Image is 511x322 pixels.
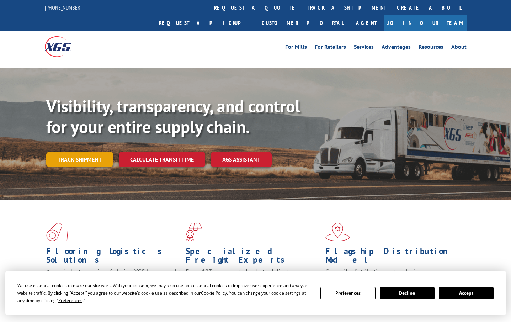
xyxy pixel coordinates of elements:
[382,44,411,52] a: Advantages
[439,287,494,299] button: Accept
[315,44,346,52] a: For Retailers
[451,44,467,52] a: About
[349,15,384,31] a: Agent
[211,152,272,167] a: XGS ASSISTANT
[186,223,202,241] img: xgs-icon-focused-on-flooring-red
[325,223,350,241] img: xgs-icon-flagship-distribution-model-red
[46,247,180,268] h1: Flooring Logistics Solutions
[46,223,68,241] img: xgs-icon-total-supply-chain-intelligence-red
[46,95,300,138] b: Visibility, transparency, and control for your entire supply chain.
[46,152,113,167] a: Track shipment
[419,44,443,52] a: Resources
[45,4,82,11] a: [PHONE_NUMBER]
[285,44,307,52] a: For Mills
[256,15,349,31] a: Customer Portal
[58,297,82,303] span: Preferences
[354,44,374,52] a: Services
[380,287,435,299] button: Decline
[46,268,180,293] span: As an industry carrier of choice, XGS has brought innovation and dedication to flooring logistics...
[5,271,506,315] div: Cookie Consent Prompt
[384,15,467,31] a: Join Our Team
[201,290,227,296] span: Cookie Policy
[119,152,205,167] a: Calculate transit time
[186,247,320,268] h1: Specialized Freight Experts
[325,247,459,268] h1: Flagship Distribution Model
[154,15,256,31] a: Request a pickup
[320,287,375,299] button: Preferences
[186,268,320,299] p: From 123 overlength loads to delicate cargo, our experienced staff knows the best way to move you...
[17,282,312,304] div: We use essential cookies to make our site work. With your consent, we may also use non-essential ...
[325,268,456,284] span: Our agile distribution network gives you nationwide inventory management on demand.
